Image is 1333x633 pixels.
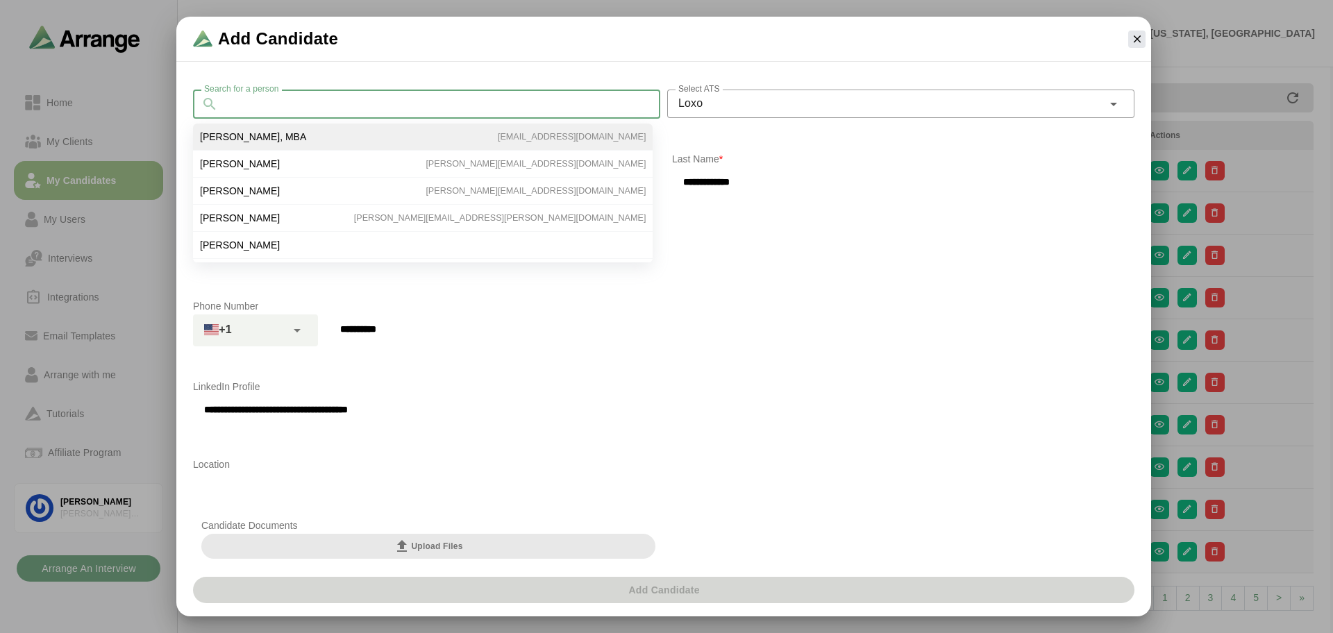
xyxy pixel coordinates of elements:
[498,130,646,143] span: [EMAIL_ADDRESS][DOMAIN_NAME]
[193,378,1134,395] p: LinkedIn Profile
[426,185,646,197] span: [PERSON_NAME][EMAIL_ADDRESS][DOMAIN_NAME]
[200,185,280,197] span: [PERSON_NAME]
[394,538,462,555] span: Upload Files
[218,28,338,50] span: Add Candidate
[678,94,703,112] span: Loxo
[200,130,306,143] span: [PERSON_NAME], MBA
[200,212,280,224] span: [PERSON_NAME]
[201,534,655,559] button: Upload Files
[426,158,646,170] span: [PERSON_NAME][EMAIL_ADDRESS][DOMAIN_NAME]
[193,298,1134,314] p: Phone Number
[193,220,1134,237] p: Email Address
[200,239,280,251] span: [PERSON_NAME]
[201,517,655,534] p: Candidate Documents
[193,456,1134,473] p: Location
[672,151,1134,167] p: Last Name
[354,212,646,224] span: [PERSON_NAME][EMAIL_ADDRESS][PERSON_NAME][DOMAIN_NAME]
[200,158,280,170] span: [PERSON_NAME]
